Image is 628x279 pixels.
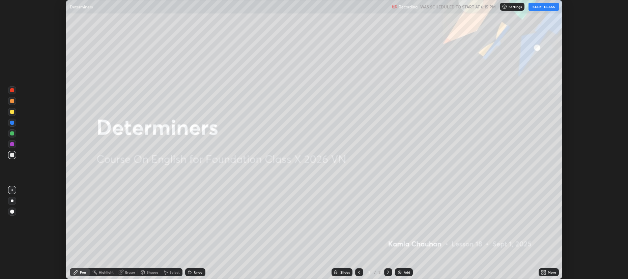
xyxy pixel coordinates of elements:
div: Eraser [125,271,135,274]
div: Select [170,271,180,274]
div: More [548,271,556,274]
div: Pen [80,271,86,274]
div: 2 [366,270,373,274]
img: add-slide-button [397,270,402,275]
p: Recording [399,4,418,9]
div: Highlight [99,271,114,274]
div: Shapes [147,271,158,274]
div: / [374,270,376,274]
div: 2 [377,269,381,275]
img: recording.375f2c34.svg [392,4,397,9]
div: Add [404,271,410,274]
h5: WAS SCHEDULED TO START AT 6:15 PM [420,4,496,10]
p: Settings [509,5,522,8]
img: class-settings-icons [502,4,507,9]
div: Undo [194,271,202,274]
p: Determiners [70,4,93,9]
div: Slides [340,271,350,274]
button: START CLASS [529,3,559,11]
